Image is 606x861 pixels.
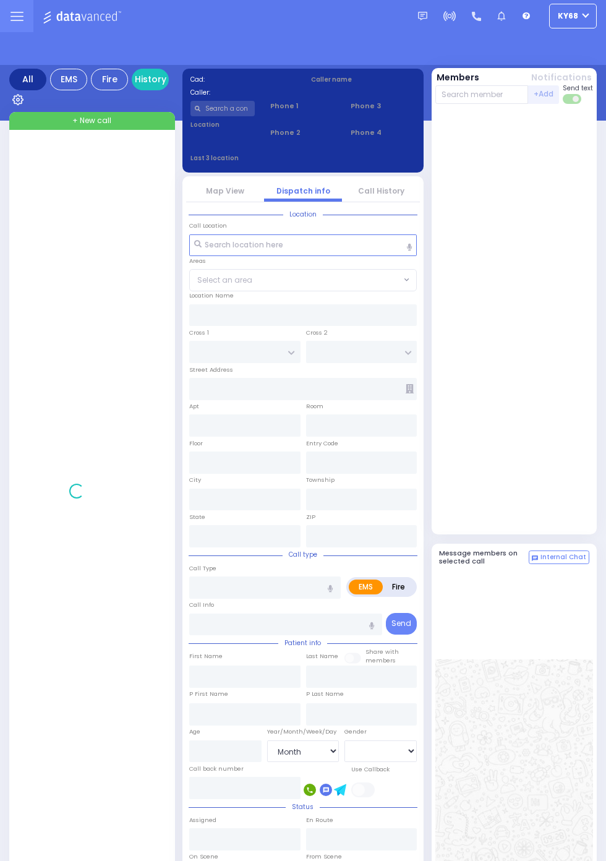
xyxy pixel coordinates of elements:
[558,11,578,22] span: ky68
[189,652,223,661] label: First Name
[306,439,338,448] label: Entry Code
[344,727,367,736] label: Gender
[306,816,333,825] label: En Route
[132,69,169,90] a: History
[531,71,592,84] button: Notifications
[189,439,203,448] label: Floor
[278,638,327,648] span: Patient info
[311,75,416,84] label: Caller name
[197,275,252,286] span: Select an area
[540,553,586,562] span: Internal Chat
[50,69,87,90] div: EMS
[189,257,206,265] label: Areas
[189,564,216,573] label: Call Type
[190,88,296,97] label: Caller:
[306,513,315,521] label: ZIP
[276,186,330,196] a: Dispatch info
[189,328,209,337] label: Cross 1
[306,690,344,698] label: P Last Name
[189,476,201,484] label: City
[439,549,529,565] h5: Message members on selected call
[270,101,335,111] span: Phone 1
[9,69,46,90] div: All
[189,513,205,521] label: State
[267,727,339,736] div: Year/Month/Week/Day
[351,101,416,111] span: Phone 3
[283,550,323,559] span: Call type
[91,69,128,90] div: Fire
[189,690,228,698] label: P First Name
[418,12,427,21] img: message.svg
[382,580,415,594] label: Fire
[435,85,529,104] input: Search member
[190,75,296,84] label: Cad:
[286,802,320,812] span: Status
[306,652,338,661] label: Last Name
[563,93,583,105] label: Turn off text
[189,366,233,374] label: Street Address
[365,648,399,656] small: Share with
[349,580,383,594] label: EMS
[43,9,125,24] img: Logo
[189,601,214,609] label: Call Info
[189,221,227,230] label: Call Location
[189,727,200,736] label: Age
[306,852,342,861] label: From Scene
[206,186,244,196] a: Map View
[365,656,396,664] span: members
[189,291,234,300] label: Location Name
[189,765,244,773] label: Call back number
[406,384,414,393] span: Other building occupants
[358,186,404,196] a: Call History
[190,101,255,116] input: Search a contact
[351,765,390,774] label: Use Callback
[306,476,335,484] label: Township
[189,234,417,257] input: Search location here
[532,555,538,562] img: comment-alt.png
[283,210,323,219] span: Location
[437,71,479,84] button: Members
[189,816,216,825] label: Assigned
[529,550,589,564] button: Internal Chat
[189,402,199,411] label: Apt
[563,84,593,93] span: Send text
[549,4,597,28] button: ky68
[386,613,417,635] button: Send
[351,127,416,138] span: Phone 4
[306,328,328,337] label: Cross 2
[190,120,255,129] label: Location
[190,153,304,163] label: Last 3 location
[270,127,335,138] span: Phone 2
[189,852,218,861] label: On Scene
[306,402,323,411] label: Room
[72,115,111,126] span: + New call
